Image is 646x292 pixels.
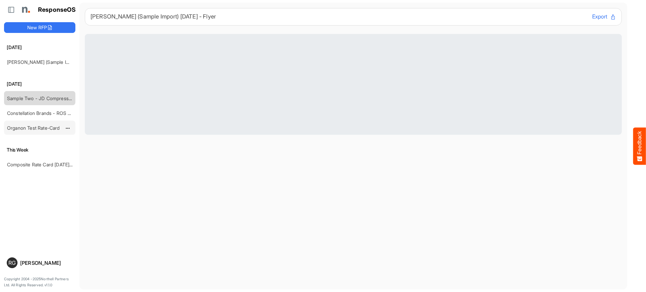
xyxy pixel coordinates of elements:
[4,146,75,154] h6: This Week
[91,14,587,19] h6: [PERSON_NAME] (Sample Import) [DATE] - Flyer
[7,95,78,101] a: Sample Two - JD Compressed 2
[4,80,75,88] h6: [DATE]
[30,99,87,105] span: Like something or not?
[4,44,75,51] h6: [DATE]
[38,6,76,13] h1: ResponseOS
[7,59,112,65] a: [PERSON_NAME] (Sample Import) [DATE] - Flyer
[8,260,16,265] span: RG
[30,116,65,122] span: I have an idea
[7,125,60,131] a: Organon Test Rate-Card
[20,260,73,265] div: [PERSON_NAME]
[19,3,32,16] img: Northell
[633,127,646,165] button: Feedback
[7,162,87,167] a: Composite Rate Card [DATE]_smaller
[30,53,67,58] span: Want to discuss?
[85,34,622,135] div: Loading RFP
[4,22,75,33] button: New RFP
[49,13,70,30] span: 
[31,43,91,50] span: Tell us what you think
[64,125,71,132] button: dropdownbutton
[4,276,75,288] p: Copyright 2004 - 2025 Northell Partners Ltd. All Rights Reserved. v 1.1.0
[21,81,101,87] span: What kind of feedback do you have?
[67,53,91,58] a: Contact us
[7,110,81,116] a: Constellation Brands - ROS prices
[592,12,616,21] button: Export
